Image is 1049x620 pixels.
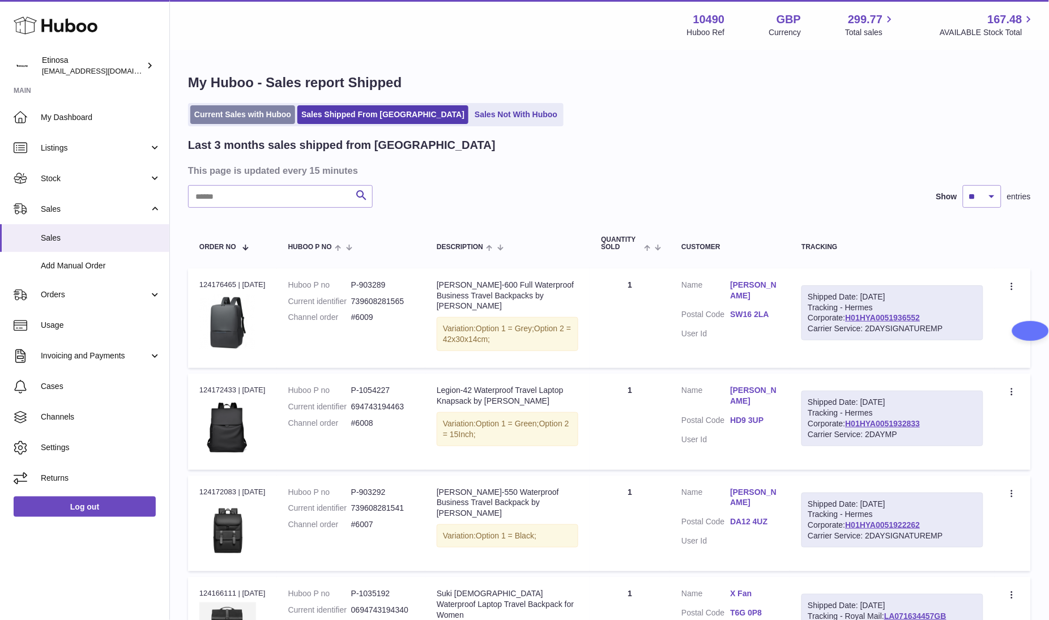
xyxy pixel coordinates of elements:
h1: My Huboo - Sales report Shipped [188,74,1031,92]
dt: User Id [681,536,730,546]
div: Carrier Service: 2DAYMP [808,429,977,440]
div: Tracking [801,243,983,251]
td: 1 [590,476,670,571]
span: Channels [41,412,161,422]
span: Order No [199,243,236,251]
strong: GBP [777,12,801,27]
div: Shipped Date: [DATE] [808,499,977,510]
dd: 739608281565 [351,296,414,307]
dt: Current identifier [288,401,351,412]
img: 0db3ae8f73593ce62333456a8381cfc4.png [199,293,256,350]
label: Show [936,191,957,202]
dt: User Id [681,328,730,339]
div: Legion-42 Waterproof Travel Laptop Knapsack by [PERSON_NAME] [437,385,578,407]
a: T6G 0P8 [730,608,779,618]
td: 1 [590,374,670,469]
div: Variation: [437,524,578,548]
div: Carrier Service: 2DAYSIGNATUREMP [808,323,977,334]
span: Returns [41,473,161,484]
a: 167.48 AVAILABLE Stock Total [940,12,1035,38]
div: [PERSON_NAME]-600 Full Waterproof Business Travel Backpacks by [PERSON_NAME] [437,280,578,312]
div: Huboo Ref [687,27,725,38]
span: Option 1 = Green; [476,419,539,428]
dt: Postal Code [681,415,730,429]
a: SW16 2LA [730,309,779,320]
span: Sales [41,233,161,243]
dt: User Id [681,434,730,445]
div: Etinosa [42,55,144,76]
div: 124172083 | [DATE] [199,487,266,497]
dd: P-1035192 [351,588,414,599]
span: entries [1007,191,1031,202]
span: Option 1 = Grey; [476,324,534,333]
dt: Name [681,588,730,602]
dt: Name [681,280,730,304]
dd: #6007 [351,519,414,530]
dd: #6009 [351,312,414,323]
div: 124172433 | [DATE] [199,385,266,395]
div: Carrier Service: 2DAYSIGNATUREMP [808,531,977,541]
a: H01HYA0051932833 [846,419,920,428]
dt: Channel order [288,519,351,530]
a: Sales Not With Huboo [471,105,561,124]
a: H01HYA0051922262 [846,520,920,529]
dt: Huboo P no [288,280,351,290]
a: X Fan [730,588,779,599]
span: Settings [41,442,161,453]
span: Listings [41,143,149,153]
div: Variation: [437,412,578,446]
span: 167.48 [988,12,1022,27]
dt: Huboo P no [288,588,351,599]
div: Currency [769,27,801,38]
dd: 0694743194340 [351,605,414,615]
div: Customer [681,243,779,251]
img: v-Black__-1639737978.jpg [199,501,256,557]
a: Log out [14,497,156,517]
span: Cases [41,381,161,392]
span: Orders [41,289,149,300]
a: Current Sales with Huboo [190,105,295,124]
a: [PERSON_NAME] [730,487,779,508]
dt: Huboo P no [288,385,351,396]
h3: This page is updated every 15 minutes [188,164,1028,177]
span: 299.77 [848,12,882,27]
td: 1 [590,268,670,368]
dt: Current identifier [288,503,351,514]
span: Option 2 = 15Inch; [443,419,569,439]
dd: 694743194463 [351,401,414,412]
div: 124176465 | [DATE] [199,280,266,290]
dd: P-903289 [351,280,414,290]
dd: 739608281541 [351,503,414,514]
dt: Postal Code [681,309,730,323]
span: [EMAIL_ADDRESS][DOMAIN_NAME] [42,66,167,75]
a: [PERSON_NAME] [730,385,779,407]
span: Stock [41,173,149,184]
span: Quantity Sold [601,236,641,251]
div: Variation: [437,317,578,351]
h2: Last 3 months sales shipped from [GEOGRAPHIC_DATA] [188,138,496,153]
span: Description [437,243,483,251]
dt: Channel order [288,418,351,429]
div: Tracking - Hermes Corporate: [801,285,983,341]
div: Shipped Date: [DATE] [808,600,977,611]
div: Tracking - Hermes Corporate: [801,493,983,548]
dt: Postal Code [681,516,730,530]
span: AVAILABLE Stock Total [940,27,1035,38]
span: My Dashboard [41,112,161,123]
div: Shipped Date: [DATE] [808,292,977,302]
dd: P-903292 [351,487,414,498]
div: Tracking - Hermes Corporate: [801,391,983,446]
img: Wolphuk@gmail.com [14,57,31,74]
a: 299.77 Total sales [845,12,896,38]
strong: 10490 [693,12,725,27]
dt: Current identifier [288,605,351,615]
a: H01HYA0051936552 [846,313,920,322]
div: Shipped Date: [DATE] [808,397,977,408]
span: Usage [41,320,161,331]
a: Sales Shipped From [GEOGRAPHIC_DATA] [297,105,468,124]
span: Option 1 = Black; [476,531,536,540]
span: Total sales [845,27,896,38]
dt: Huboo P no [288,487,351,498]
span: Huboo P no [288,243,332,251]
span: Add Manual Order [41,260,161,271]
